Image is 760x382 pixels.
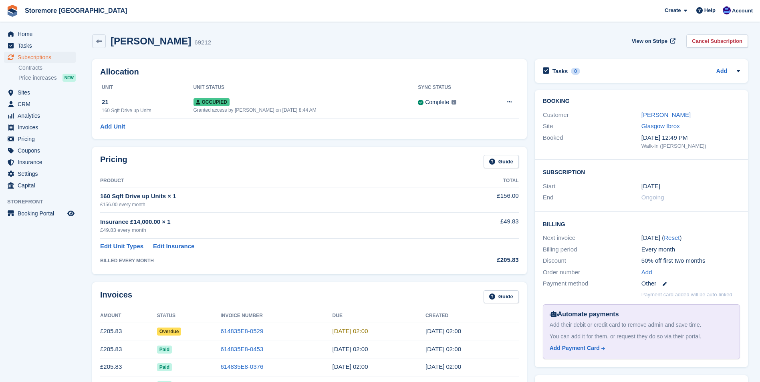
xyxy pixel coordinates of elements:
a: Guide [484,290,519,304]
a: Contracts [18,64,76,72]
div: Booked [543,133,641,150]
a: Edit Insurance [153,242,194,251]
div: Every month [641,245,740,254]
time: 2025-05-21 01:00:00 UTC [333,363,368,370]
a: 614835E8-0453 [220,346,263,352]
span: Invoices [18,122,66,133]
div: £205.83 [440,255,519,265]
span: Ongoing [641,194,664,201]
time: 2025-06-21 01:00:00 UTC [333,346,368,352]
div: 0 [571,68,580,75]
div: 21 [102,98,194,107]
span: Storefront [7,198,80,206]
div: You can add it for them, or request they do so via their portal. [550,332,733,341]
div: Discount [543,256,641,265]
div: BILLED EVERY MONTH [100,257,440,264]
span: View on Stripe [632,37,667,45]
span: Capital [18,180,66,191]
a: View on Stripe [629,34,677,48]
a: menu [4,110,76,121]
a: Price increases NEW [18,73,76,82]
h2: Invoices [100,290,132,304]
div: [DATE] ( ) [641,233,740,243]
div: Billing period [543,245,641,254]
span: Help [704,6,716,14]
a: menu [4,157,76,168]
a: Add Payment Card [550,344,730,352]
div: 160 Sqft Drive up Units × 1 [100,192,440,201]
span: Paid [157,363,172,371]
span: Home [18,28,66,40]
div: NEW [62,74,76,82]
a: Add Unit [100,122,125,131]
td: £205.83 [100,322,157,340]
a: menu [4,99,76,110]
a: Cancel Subscription [686,34,748,48]
h2: Booking [543,98,740,105]
a: menu [4,168,76,179]
time: 2025-07-21 01:00:00 UTC [333,328,368,334]
h2: Subscription [543,168,740,176]
a: Edit Unit Types [100,242,143,251]
span: Paid [157,346,172,354]
div: £49.83 every month [100,226,440,234]
h2: Allocation [100,67,519,76]
a: [PERSON_NAME] [641,111,691,118]
div: [DATE] 12:49 PM [641,133,740,143]
a: Glasgow Ibrox [641,123,680,129]
div: 50% off first two months [641,256,740,265]
a: menu [4,28,76,40]
a: menu [4,40,76,51]
th: Total [440,175,519,187]
a: menu [4,208,76,219]
div: Site [543,122,641,131]
h2: [PERSON_NAME] [111,36,191,46]
span: Occupied [194,98,230,106]
td: £49.83 [440,213,519,239]
div: Add their debit or credit card to remove admin and save time. [550,321,733,329]
a: menu [4,87,76,98]
span: Create [665,6,681,14]
a: menu [4,133,76,145]
time: 2025-01-20 01:00:00 UTC [641,182,660,191]
a: Storemore [GEOGRAPHIC_DATA] [22,4,130,17]
th: Invoice Number [220,310,332,322]
td: £156.00 [440,187,519,212]
th: Amount [100,310,157,322]
h2: Tasks [552,68,568,75]
a: 614835E8-0376 [220,363,263,370]
div: 160 Sqft Drive up Units [102,107,194,114]
div: Granted access by [PERSON_NAME] on [DATE] 8:44 AM [194,107,418,114]
th: Unit Status [194,81,418,94]
a: 614835E8-0529 [220,328,263,334]
img: Angela [723,6,731,14]
div: End [543,193,641,202]
time: 2025-07-20 01:00:12 UTC [425,328,461,334]
p: Payment card added will be auto-linked [641,291,732,299]
a: Add [641,268,652,277]
th: Status [157,310,221,322]
a: Preview store [66,209,76,218]
div: 69212 [194,38,211,47]
span: Coupons [18,145,66,156]
div: Add Payment Card [550,344,600,352]
span: Booking Portal [18,208,66,219]
span: Overdue [157,328,181,336]
a: menu [4,145,76,156]
span: Account [732,7,753,15]
td: £205.83 [100,358,157,376]
th: Created [425,310,519,322]
th: Product [100,175,440,187]
span: Settings [18,168,66,179]
div: Start [543,182,641,191]
div: £156.00 every month [100,201,440,208]
span: Subscriptions [18,52,66,63]
a: Reset [664,234,679,241]
time: 2025-06-20 01:00:21 UTC [425,346,461,352]
div: Insurance £14,000.00 × 1 [100,217,440,227]
div: Next invoice [543,233,641,243]
a: menu [4,122,76,133]
img: stora-icon-8386f47178a22dfd0bd8f6a31ec36ba5ce8667c1dd55bd0f319d3a0aa187defe.svg [6,5,18,17]
span: Sites [18,87,66,98]
a: Add [716,67,727,76]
